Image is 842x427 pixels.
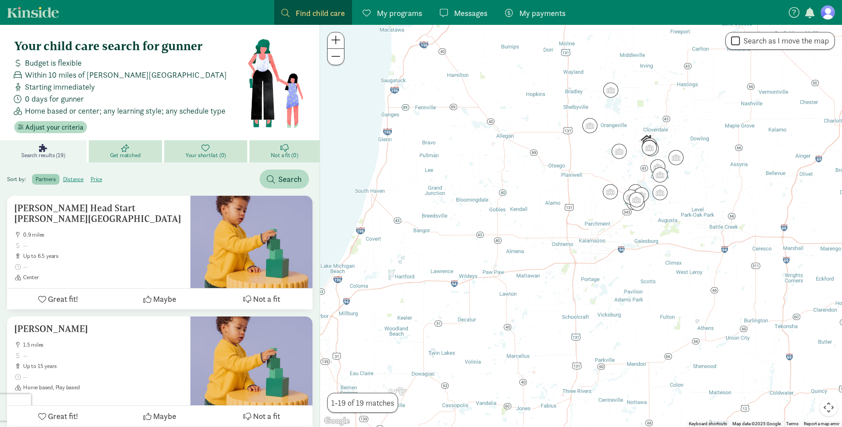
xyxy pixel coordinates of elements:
span: Search results (19) [21,152,65,159]
div: Click to see details [642,140,657,155]
span: Get matched [110,152,141,159]
label: distance [59,174,87,185]
div: Click to see details [639,133,654,148]
span: Find child care [296,7,345,19]
div: Click to see details [603,83,618,98]
button: Great fit! [7,289,109,309]
div: Click to see details [628,184,643,199]
div: Click to see details [612,144,627,159]
span: Home based or center; any learning style; any schedule type [25,105,225,117]
div: Click to see details [629,192,644,207]
button: Adjust your criteria [14,121,87,134]
span: My programs [377,7,422,19]
span: up to 15 years [23,363,183,370]
button: Great fit! [7,406,109,427]
h5: [PERSON_NAME] Head Start [PERSON_NAME][GEOGRAPHIC_DATA] [14,203,183,224]
button: Not a fit [211,289,312,309]
span: Home based, Play based [23,384,183,391]
div: Click to see details [603,184,618,199]
button: Search [260,170,309,189]
a: Kinside [7,7,59,18]
span: Your shortlist (0) [186,152,226,159]
span: Great fit! [48,293,78,305]
h4: Your child care search for gunner [14,39,247,53]
button: Maybe [109,289,210,309]
span: My payments [519,7,565,19]
span: Messages [454,7,487,19]
button: Not a fit [211,406,312,427]
button: Keyboard shortcuts [689,421,727,427]
span: 0.9 miles [23,231,183,238]
span: 1.5 miles [23,341,183,348]
span: Starting immediately [25,81,95,93]
span: Map data ©2025 Google [732,421,781,426]
span: 0 days for gunner [25,93,84,105]
span: Center [23,274,183,281]
div: Click to see details [652,185,668,200]
div: Click to see details [652,167,668,182]
label: partners [32,174,59,185]
a: Your shortlist (0) [164,140,250,162]
span: Budget is flexible [25,57,82,69]
div: Click to see details [668,150,684,165]
label: Search as I move the map [740,36,829,46]
span: Adjust your criteria [25,122,83,133]
span: Not a fit [253,293,280,305]
img: Google [322,415,352,427]
span: Maybe [153,293,176,305]
a: Terms (opens in new tab) [786,421,799,426]
label: price [87,174,106,185]
span: 1-19 of 19 matches [331,397,394,409]
span: Great fit! [48,410,78,422]
a: Report a map error [804,421,839,426]
span: Search [278,173,302,185]
button: Map camera controls [820,399,838,416]
span: Within 10 miles of [PERSON_NAME][GEOGRAPHIC_DATA] [25,69,227,81]
div: Click to see details [582,118,597,133]
span: Not a fit (0) [271,152,298,159]
span: up to 6.5 years [23,253,183,260]
button: Maybe [109,406,210,427]
a: Open this area in Google Maps (opens a new window) [322,415,352,427]
span: Maybe [153,410,176,422]
a: Not a fit (0) [249,140,320,162]
div: Click to see details [650,159,665,174]
h5: [PERSON_NAME] [14,324,183,334]
a: Get matched [89,140,164,162]
div: Click to see details [623,190,638,205]
span: Not a fit [253,410,280,422]
span: Sort by: [7,175,31,183]
div: Click to see details [642,138,657,153]
div: Click to see details [634,187,649,202]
